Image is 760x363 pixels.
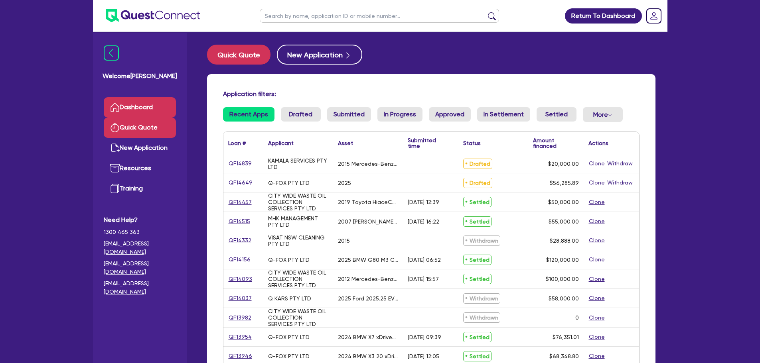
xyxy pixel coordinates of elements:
input: Search by name, application ID or mobile number... [260,9,499,23]
div: Q-FOX PTY LTD [268,353,310,359]
a: QF14037 [228,294,252,303]
button: Clone [588,275,605,284]
div: 2024 BMW X7 xDrive40d G07 [338,334,398,340]
span: Settled [463,332,492,342]
img: icon-menu-close [104,45,119,61]
a: Resources [104,158,176,179]
button: Clone [588,294,605,303]
span: $55,000.00 [549,218,579,225]
button: Quick Quote [207,45,270,65]
h4: Application filters: [223,90,640,98]
button: Clone [588,332,605,341]
span: Drafted [463,159,492,169]
span: $58,000.00 [549,295,579,302]
span: Settled [463,274,492,284]
div: VISAT NSW CLEANING PTY LTD [268,234,328,247]
button: Clone [588,351,605,361]
div: 2015 [338,237,350,244]
div: Amount financed [533,137,579,149]
a: [EMAIL_ADDRESS][DOMAIN_NAME] [104,239,176,256]
button: Clone [588,236,605,245]
a: Quick Quote [207,45,277,65]
span: Withdrawn [463,293,500,304]
div: 0 [575,314,579,321]
button: Clone [588,178,605,187]
a: QF14457 [228,198,252,207]
a: QF14093 [228,275,253,284]
div: [DATE] 06:52 [408,257,441,263]
span: Settled [463,197,492,207]
button: Clone [588,217,605,226]
a: In Settlement [477,107,530,122]
span: Drafted [463,178,492,188]
div: Submitted time [408,137,446,149]
span: Settled [463,216,492,227]
a: New Application [277,45,362,65]
div: 2015 Mercedes-Benz Sprinter [338,161,398,167]
span: $50,000.00 [548,199,579,205]
span: $76,351.01 [553,334,579,340]
a: Dropdown toggle [644,6,664,26]
button: Clone [588,255,605,264]
button: Withdraw [607,159,633,168]
div: 2019 Toyota HiaceCP 200 SE PVF [338,199,398,205]
div: 2007 [PERSON_NAME] SIDE LIFTER [338,218,398,225]
span: Withdrawn [463,235,500,246]
button: Clone [588,313,605,322]
a: QF14156 [228,255,251,264]
span: $56,285.89 [550,180,579,186]
img: training [110,184,120,193]
a: Dashboard [104,97,176,118]
div: Status [463,140,481,146]
a: QF14515 [228,217,251,226]
a: Submitted [327,107,371,122]
span: $120,000.00 [546,257,579,263]
div: Q-FOX PTY LTD [268,180,310,186]
div: 2025 BMW G80 M3 Competition M xDrive Sedan Sedan [338,257,398,263]
div: Applicant [268,140,294,146]
div: Actions [588,140,608,146]
img: quest-connect-logo-blue [106,9,200,22]
span: $68,348.80 [549,353,579,359]
a: Return To Dashboard [565,8,642,24]
span: Need Help? [104,215,176,225]
a: In Progress [377,107,422,122]
a: Recent Apps [223,107,274,122]
div: 2012 Mercedes-Benz Sprinter 906 [338,276,398,282]
button: Clone [588,198,605,207]
span: Welcome [PERSON_NAME] [103,71,177,81]
div: KAMALA SERVICES PTY LTD [268,157,328,170]
a: Drafted [281,107,321,122]
div: MHK MANAGEMENT PTY LTD [268,215,328,228]
div: 2024 BMW X3 20 xDrive G45 [338,353,398,359]
a: Quick Quote [104,118,176,138]
span: Withdrawn [463,312,500,323]
a: Approved [429,107,471,122]
span: Settled [463,255,492,265]
div: CITY WIDE WASTE OIL COLLECTION SERVICES PTY LTD [268,308,328,327]
div: Q-FOX PTY LTD [268,334,310,340]
div: Loan # [228,140,246,146]
img: quick-quote [110,123,120,132]
a: QF13982 [228,313,252,322]
div: [DATE] 16:22 [408,218,439,225]
img: new-application [110,143,120,153]
a: New Application [104,138,176,158]
div: [DATE] 12:05 [408,353,439,359]
a: Settled [537,107,576,122]
div: 2025 [338,180,351,186]
span: 1300 465 363 [104,228,176,236]
a: Training [104,179,176,199]
a: QF13954 [228,332,252,341]
a: QF13946 [228,351,253,361]
div: Asset [338,140,353,146]
button: Dropdown toggle [583,107,623,122]
div: CITY WIDE WASTE OIL COLLECTION SERVICES PTY LTD [268,192,328,212]
a: [EMAIL_ADDRESS][DOMAIN_NAME] [104,279,176,296]
img: resources [110,163,120,173]
div: Q KARS PTY LTD [268,295,311,302]
a: [EMAIL_ADDRESS][DOMAIN_NAME] [104,259,176,276]
a: QF14332 [228,236,252,245]
div: [DATE] 12:39 [408,199,439,205]
div: CITY WIDE WASTE OIL COLLECTION SERVICES PTY LTD [268,269,328,288]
